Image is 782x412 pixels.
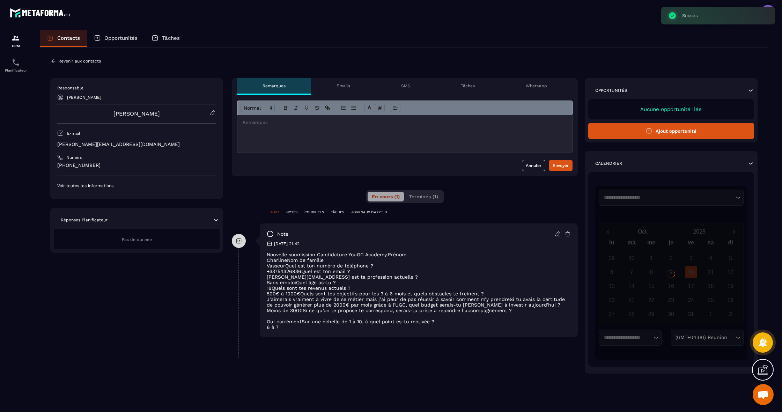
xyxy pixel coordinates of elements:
[526,83,547,89] p: WhatsApp
[461,83,475,89] p: Tâches
[595,88,627,93] p: Opportunités
[553,162,569,169] div: Envoyer
[372,194,400,199] span: En cours (1)
[368,192,404,201] button: En cours (1)
[113,110,160,117] a: [PERSON_NAME]
[67,131,80,136] p: E-mail
[2,68,30,72] p: Planificateur
[267,274,571,280] p: [PERSON_NAME][EMAIL_ADDRESS] est ta profession actuelle ?
[263,83,286,89] p: Remarques
[162,35,180,41] p: Tâches
[267,319,571,324] p: Oui carrémentSur une échelle de 1 à 10, à quel point es-tu motivée ?
[87,30,145,47] a: Opportunités
[57,183,216,189] p: Voir toutes les informations
[66,155,82,160] p: Numéro
[267,308,571,313] p: Moins de 300€Si ce qu’on te propose te correspond, serais-tu prête à rejoindre l’accompagnement ?
[595,161,622,166] p: Calendrier
[10,6,73,19] img: logo
[61,217,108,223] p: Réponses Planificateur
[40,30,87,47] a: Contacts
[405,192,442,201] button: Terminés (1)
[267,324,571,330] p: 6 à 7
[267,263,571,268] p: VasseurQuel est ton numéro de téléphone ?
[753,384,774,405] div: Ouvrir le chat
[267,285,571,291] p: 18Quels sont tes revenus actuels ?
[277,231,288,237] p: note
[67,95,101,100] p: [PERSON_NAME]
[57,162,216,169] p: [PHONE_NUMBER]
[267,252,571,257] p: Nouvelle soumission Candidature YouGC Academy.Prénom
[267,268,571,274] p: +33754326836Quel est ton email ?
[351,210,387,215] p: JOURNAUX D'APPELS
[270,210,279,215] p: TOUT
[12,58,20,67] img: scheduler
[549,160,573,171] button: Envoyer
[401,83,410,89] p: SMS
[331,210,344,215] p: TÂCHES
[57,35,80,41] p: Contacts
[304,210,324,215] p: COURRIELS
[2,29,30,53] a: formationformationCRM
[2,44,30,48] p: CRM
[286,210,297,215] p: NOTES
[267,280,571,285] p: Sans emploiQuel âge as-tu ?
[104,35,138,41] p: Opportunités
[267,257,571,263] p: CharlineNom de famille
[267,291,571,296] p: 500€ à 1000€Quels sont tes objectifs pour les 3 à 6 mois et quels obstacles te freinent ?
[274,241,300,247] p: [DATE] 21:42
[122,237,152,242] span: Pas de donnée
[57,85,216,91] p: Responsable
[145,30,187,47] a: Tâches
[2,53,30,78] a: schedulerschedulerPlanificateur
[58,59,101,64] p: Revenir aux contacts
[267,296,571,308] p: J’aimerais vraiment à vivre de se métier mais j’ai peur de pas réussir à savoir comment m’y prend...
[595,106,747,112] p: Aucune opportunité liée
[588,123,754,139] button: Ajout opportunité
[57,141,216,148] p: [PERSON_NAME][EMAIL_ADDRESS][DOMAIN_NAME]
[522,160,545,171] button: Annuler
[12,34,20,42] img: formation
[409,194,438,199] span: Terminés (1)
[337,83,350,89] p: Emails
